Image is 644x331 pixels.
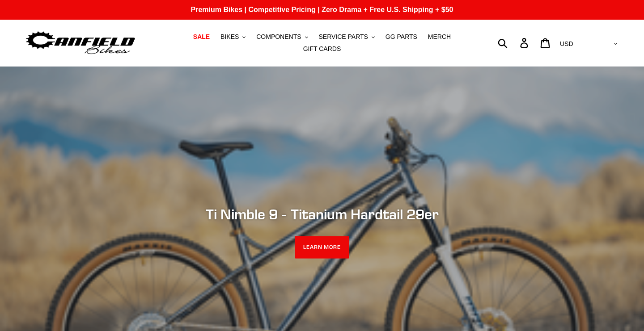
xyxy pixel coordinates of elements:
span: GIFT CARDS [303,45,341,53]
span: COMPONENTS [256,33,301,41]
a: GG PARTS [381,31,422,43]
img: Canfield Bikes [25,29,136,57]
a: LEARN MORE [295,236,350,259]
span: BIKES [220,33,239,41]
input: Search [503,33,525,53]
span: SERVICE PARTS [318,33,368,41]
span: GG PARTS [386,33,417,41]
button: SERVICE PARTS [314,31,379,43]
span: MERCH [428,33,451,41]
a: SALE [189,31,214,43]
span: SALE [193,33,210,41]
button: COMPONENTS [252,31,312,43]
a: MERCH [424,31,455,43]
h2: Ti Nimble 9 - Titanium Hardtail 29er [78,205,566,222]
button: BIKES [216,31,250,43]
a: GIFT CARDS [299,43,346,55]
